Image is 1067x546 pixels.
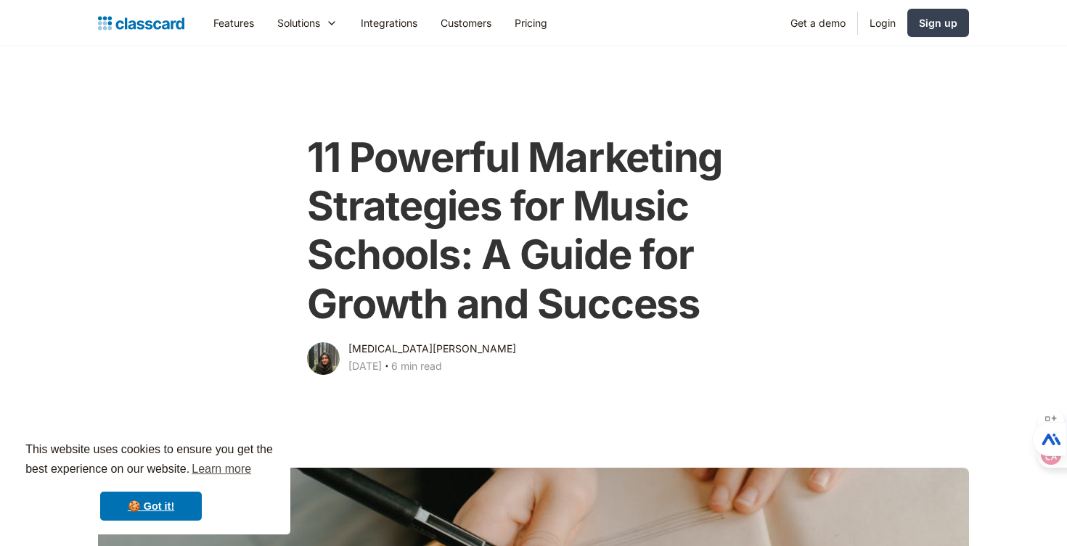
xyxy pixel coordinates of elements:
[907,9,969,37] a: Sign up
[503,7,559,39] a: Pricing
[12,427,290,534] div: cookieconsent
[429,7,503,39] a: Customers
[348,340,516,357] div: [MEDICAL_DATA][PERSON_NAME]
[98,13,184,33] a: Logo
[25,441,277,480] span: This website uses cookies to ensure you get the best experience on our website.
[202,7,266,39] a: Features
[348,357,382,375] div: [DATE]
[382,357,391,378] div: ‧
[779,7,857,39] a: Get a demo
[266,7,349,39] div: Solutions
[349,7,429,39] a: Integrations
[189,458,253,480] a: learn more about cookies
[919,15,957,30] div: Sign up
[391,357,442,375] div: 6 min read
[100,492,202,521] a: dismiss cookie message
[307,133,759,328] h1: 11 Powerful Marketing Strategies for Music Schools: A Guide for Growth and Success
[858,7,907,39] a: Login
[277,15,320,30] div: Solutions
